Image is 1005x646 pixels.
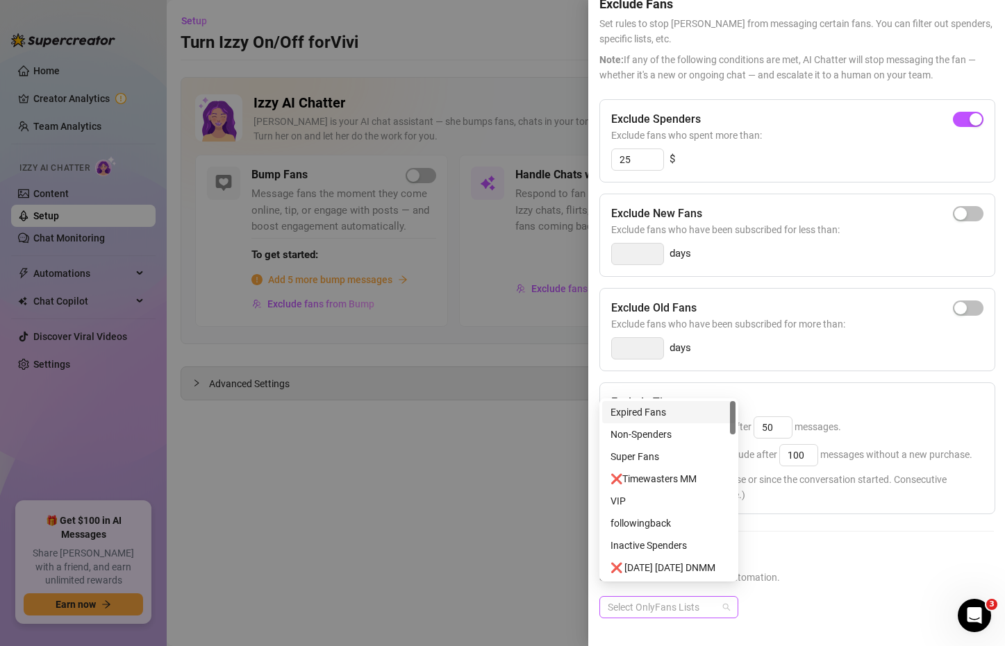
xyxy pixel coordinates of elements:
[611,111,701,128] h5: Exclude Spenders
[599,52,994,83] span: If any of the following conditions are met, AI Chatter will stop messaging the fan — whether it's...
[958,599,991,632] iframe: Intercom live chat
[986,599,997,610] span: 3
[602,512,736,534] div: followingback
[602,490,736,512] div: VIP
[602,468,736,490] div: ❌Timewasters MM
[611,449,727,464] div: Super Fans
[611,300,697,316] h5: Exclude Old Fans
[611,516,727,531] div: followingback
[611,471,727,486] div: ❌Timewasters MM
[599,54,624,65] span: Note:
[602,401,736,423] div: Expired Fans
[670,151,675,168] span: $
[611,472,983,502] span: (Either since their last purchase or since the conversation started. Consecutive messages are cou...
[602,423,736,445] div: Non-Spenders
[611,405,727,420] div: Expired Fans
[611,427,727,442] div: Non-Spenders
[611,222,983,237] span: Exclude fans who have been subscribed for less than:
[670,246,691,262] span: days
[602,445,736,468] div: Super Fans
[611,394,721,411] h5: Exclude Time wasters
[599,16,994,46] span: Set rules to stop [PERSON_NAME] from messaging certain fans. You can filter out spenders, specifi...
[670,340,691,357] span: days
[611,493,727,509] div: VIP
[611,316,983,332] span: Exclude fans who have been subscribed for more than:
[611,128,983,143] span: Exclude fans who spent more than:
[611,449,972,460] span: If they have spent before, exclude after messages without a new purchase.
[602,534,736,556] div: Inactive Spenders
[611,538,727,553] div: Inactive Spenders
[602,556,736,579] div: ❌ Jul Today DNMM
[611,560,727,575] div: ❌ [DATE] [DATE] DNMM
[611,205,702,222] h5: Exclude New Fans
[599,570,994,585] span: Select lists to exclude from AI automation.
[599,548,994,567] h5: Exclude Fans Lists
